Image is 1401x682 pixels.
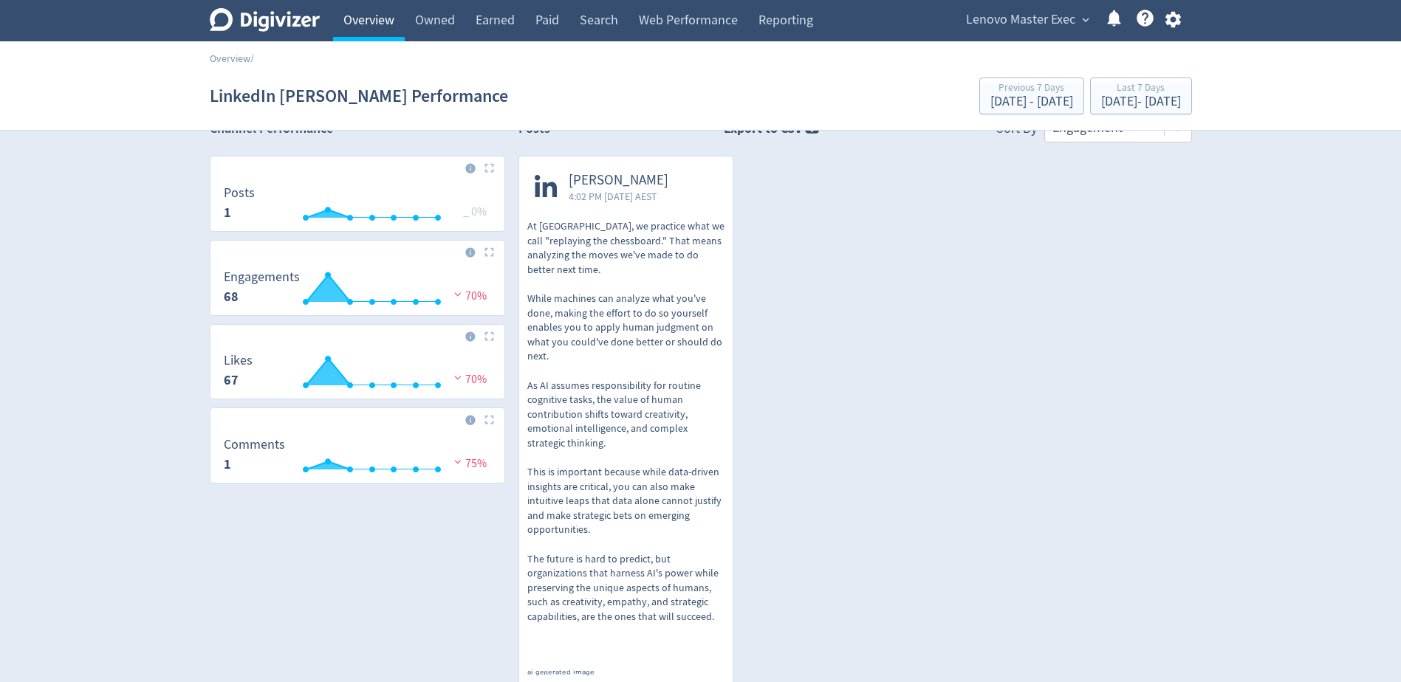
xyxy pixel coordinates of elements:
img: negative-performance.svg [451,372,465,383]
span: Lenovo Master Exec [966,8,1075,32]
p: At [GEOGRAPHIC_DATA], we practice what we call "replaying the chessboard." That means analyzing t... [527,219,725,682]
div: [DATE] - [DATE] [1101,95,1181,108]
div: [DATE] - [DATE] [990,95,1073,108]
h2: Posts [518,120,550,142]
svg: Comments 1 [216,438,499,477]
span: 70% [451,372,487,387]
svg: Likes 67 [216,354,499,393]
button: Lenovo Master Exec [961,8,1093,32]
img: negative-performance.svg [451,456,465,467]
svg: Engagements 68 [216,270,499,309]
img: Placeholder [484,247,494,257]
img: Placeholder [484,415,494,424]
strong: 1 [224,455,231,473]
strong: 67 [224,371,239,389]
img: negative-performance.svg [451,289,465,300]
h1: LinkedIn [PERSON_NAME] Performance [210,72,508,120]
div: Previous 7 Days [990,83,1073,95]
div: Sort By [996,120,1037,142]
dt: Likes [224,352,253,369]
span: / [250,52,254,65]
span: _ 0% [463,204,487,219]
span: 70% [451,289,487,303]
dt: Posts [224,185,255,201]
dt: Engagements [224,269,300,286]
strong: 1 [224,204,231,221]
button: Last 7 Days[DATE]- [DATE] [1090,77,1192,114]
img: Placeholder [484,163,494,173]
div: Last 7 Days [1101,83,1181,95]
a: Overview [210,52,250,65]
svg: Posts 1 [216,186,499,225]
span: expand_more [1079,13,1092,27]
button: Previous 7 Days[DATE] - [DATE] [979,77,1084,114]
img: Placeholder [484,331,494,341]
span: 75% [451,456,487,471]
span: 4:02 PM [DATE] AEST [569,189,668,204]
dt: Comments [224,436,285,453]
strong: 68 [224,288,239,306]
span: [PERSON_NAME] [569,172,668,189]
